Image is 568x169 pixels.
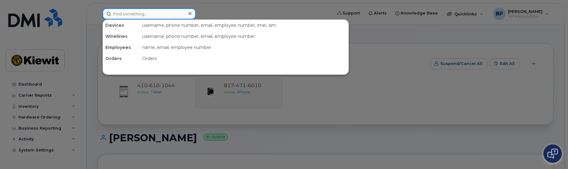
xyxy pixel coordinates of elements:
div: Devices [103,20,140,31]
img: Open chat [547,149,558,159]
div: Orders [103,53,140,64]
div: Orders [140,53,348,64]
div: Employees [103,42,140,53]
div: username, phone number, email, employee number, imei, sim [140,20,348,31]
div: name, email, employee number [140,42,348,53]
div: username, phone number, email, employee number [140,31,348,42]
div: Wirelines [103,31,140,42]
